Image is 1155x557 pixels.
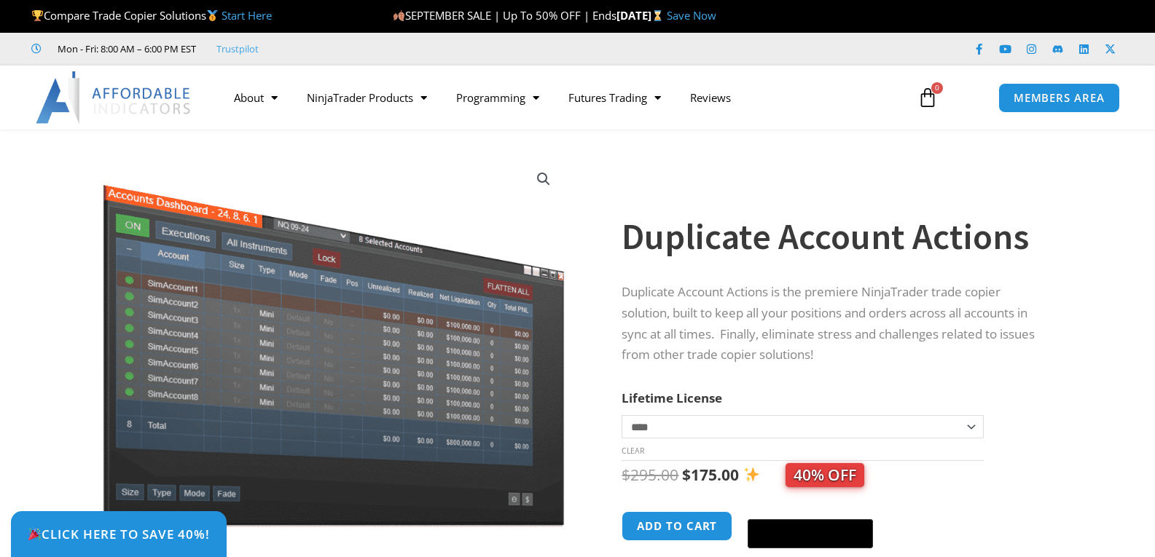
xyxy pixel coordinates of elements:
span: 0 [931,82,943,94]
img: 🏆 [32,10,43,21]
a: About [219,81,292,114]
a: 0 [896,76,960,119]
strong: [DATE] [616,8,667,23]
span: 40% OFF [786,463,864,487]
img: LogoAI | Affordable Indicators – NinjaTrader [36,71,192,124]
a: Trustpilot [216,40,259,58]
p: Duplicate Account Actions is the premiere NinjaTrader trade copier solution, built to keep all yo... [622,282,1047,366]
a: 🎉Click Here to save 40%! [11,511,227,557]
a: Clear options [622,446,644,456]
a: Programming [442,81,554,114]
span: SEPTEMBER SALE | Up To 50% OFF | Ends [393,8,616,23]
a: Reviews [676,81,745,114]
img: 🥇 [207,10,218,21]
label: Lifetime License [622,390,722,406]
span: $ [682,465,691,485]
a: MEMBERS AREA [998,83,1120,113]
img: 🍂 [394,10,404,21]
bdi: 175.00 [682,465,739,485]
span: $ [622,465,630,485]
img: Screenshot 2024-08-26 15414455555 [99,155,568,527]
a: Futures Trading [554,81,676,114]
a: Start Here [222,8,272,23]
span: MEMBERS AREA [1014,92,1105,103]
img: 🎉 [28,528,41,540]
span: Click Here to save 40%! [28,528,210,540]
img: ⌛ [652,10,663,21]
a: Save Now [667,8,716,23]
bdi: 295.00 [622,465,678,485]
nav: Menu [219,81,901,114]
a: View full-screen image gallery [530,166,557,192]
span: Mon - Fri: 8:00 AM – 6:00 PM EST [54,40,196,58]
span: Compare Trade Copier Solutions [31,8,272,23]
img: ✨ [744,467,759,482]
iframe: Secure payment input frame [745,509,876,510]
h1: Duplicate Account Actions [622,211,1047,262]
a: NinjaTrader Products [292,81,442,114]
